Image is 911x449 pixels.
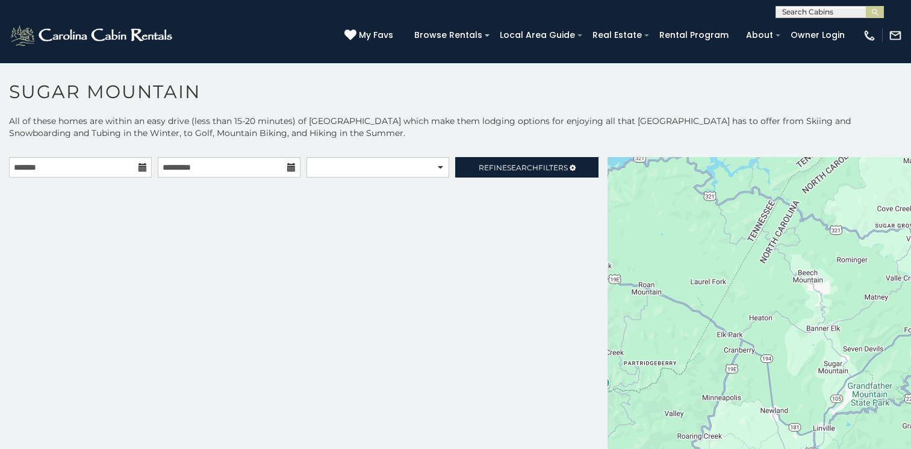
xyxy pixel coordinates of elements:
a: Browse Rentals [408,26,488,45]
a: Real Estate [586,26,648,45]
a: Rental Program [653,26,735,45]
a: My Favs [344,29,396,42]
a: Owner Login [785,26,851,45]
span: Refine Filters [479,163,568,172]
a: Local Area Guide [494,26,581,45]
span: My Favs [359,29,393,42]
img: phone-regular-white.png [863,29,876,42]
img: White-1-2.png [9,23,176,48]
img: mail-regular-white.png [889,29,902,42]
a: About [740,26,779,45]
a: RefineSearchFilters [455,157,598,178]
span: Search [507,163,538,172]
